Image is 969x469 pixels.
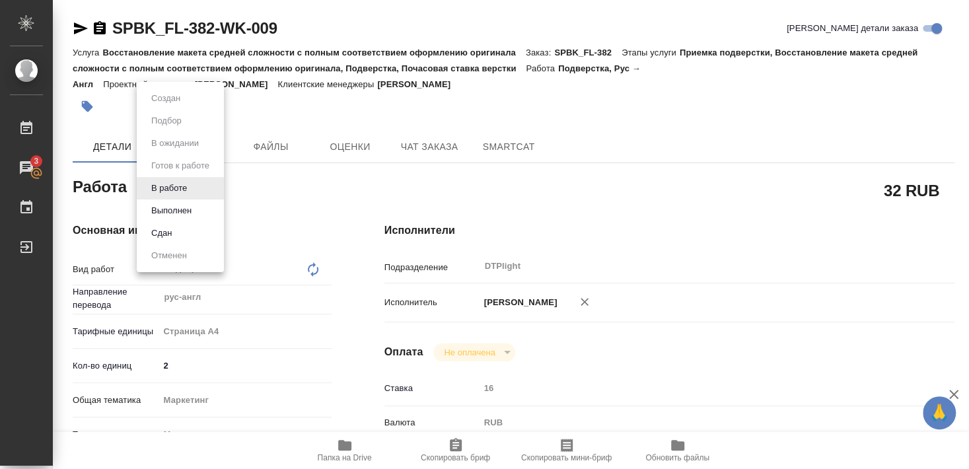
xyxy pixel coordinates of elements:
[147,136,203,151] button: В ожидании
[147,181,191,196] button: В работе
[147,226,176,240] button: Сдан
[147,91,184,106] button: Создан
[147,248,191,263] button: Отменен
[147,203,196,218] button: Выполнен
[147,159,213,173] button: Готов к работе
[147,114,186,128] button: Подбор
